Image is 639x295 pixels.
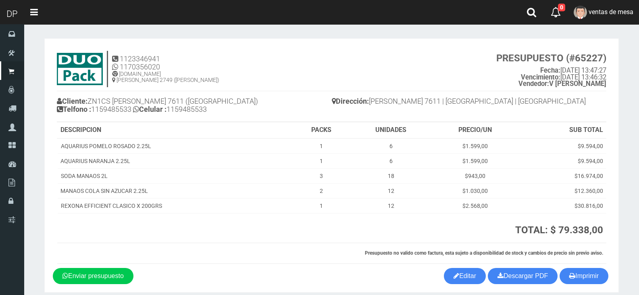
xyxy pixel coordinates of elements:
[292,183,350,198] td: 2
[496,52,606,64] strong: PRESUPUESTO (#65227)
[589,8,633,16] span: ventas de mesa
[518,138,606,154] td: $9.594,00
[488,268,558,284] a: Descargar PDF
[496,53,606,88] small: [DATE] 13:47:27 [DATE] 13:46:32
[57,138,292,154] td: AQUARIUS POMELO ROSADO 2.25L
[57,95,332,117] h4: ZN1CS [PERSON_NAME] 7611 ([GEOGRAPHIC_DATA]) 1159485533 1159485533
[558,4,565,11] span: 0
[518,183,606,198] td: $12.360,00
[350,168,432,183] td: 18
[131,105,167,113] b: Celular :
[57,97,87,105] b: Cliente:
[292,198,350,213] td: 1
[57,168,292,183] td: SODA MANAOS 2L
[292,122,350,138] th: PACKS
[112,55,219,71] h4: 1123346941 1170356020
[432,183,518,198] td: $1.030,00
[292,153,350,168] td: 1
[518,198,606,213] td: $30.816,00
[560,268,608,284] button: Imprimir
[432,198,518,213] td: $2.568,00
[332,95,607,109] h4: [PERSON_NAME] 7611 | [GEOGRAPHIC_DATA] | [GEOGRAPHIC_DATA]
[350,153,432,168] td: 6
[518,80,549,88] strong: Vendedor:
[518,80,606,88] b: V [PERSON_NAME]
[350,183,432,198] td: 12
[515,224,603,236] strong: TOTAL: $ 79.338,00
[350,198,432,213] td: 12
[540,67,560,74] strong: Fecha:
[432,168,518,183] td: $943,00
[521,73,560,81] strong: Vencimiento:
[365,250,603,256] strong: Presupuesto no valido como factura, esta sujeto a disponibilidad de stock y cambios de precio sin...
[57,105,91,113] b: Telfono :
[292,138,350,154] td: 1
[53,268,133,284] a: Enviar presupuesto
[444,268,486,284] a: Editar
[350,138,432,154] td: 6
[350,122,432,138] th: UNIDADES
[432,122,518,138] th: PRECIO/UN
[68,272,124,279] span: Enviar presupuesto
[518,122,606,138] th: SUB TOTAL
[57,183,292,198] td: MANAOS COLA SIN AZUCAR 2.25L
[112,71,219,84] h5: [DOMAIN_NAME] [PERSON_NAME] 2749 ([PERSON_NAME])
[57,122,292,138] th: DESCRIPCION
[292,168,350,183] td: 3
[518,168,606,183] td: $16.974,00
[57,198,292,213] td: REXONA EFFICIENT CLASICO X 200GRS
[518,153,606,168] td: $9.594,00
[332,97,369,105] b: Dirección:
[574,6,587,19] img: User Image
[57,53,103,85] img: 9k=
[57,153,292,168] td: AQUARIUS NARANJA 2.25L
[432,138,518,154] td: $1.599,00
[432,153,518,168] td: $1.599,00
